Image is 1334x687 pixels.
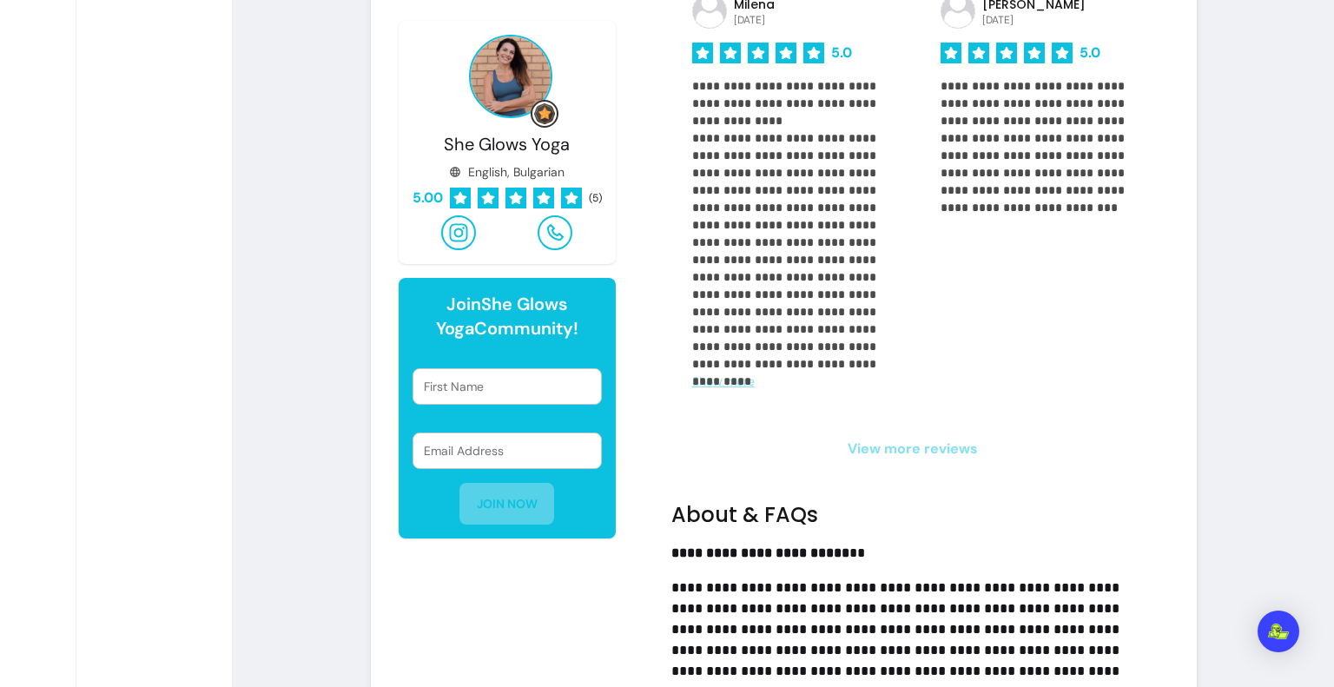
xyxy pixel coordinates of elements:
div: English, Bulgarian [449,163,565,181]
input: Email Address [424,442,591,459]
p: [DATE] [734,13,775,27]
span: She Glows Yoga [444,133,570,155]
h6: Join She Glows Yoga Community! [413,292,602,340]
input: First Name [424,378,591,395]
span: ( 5 ) [589,191,602,205]
span: View more reviews [671,439,1155,459]
span: 5.0 [831,43,852,63]
img: Grow [534,103,555,124]
img: Provider image [469,35,552,118]
div: Open Intercom Messenger [1258,611,1299,652]
span: 5.00 [413,188,443,208]
span: 5.0 [1080,43,1100,63]
p: [DATE] [982,13,1086,27]
h2: About & FAQs [671,501,1155,529]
